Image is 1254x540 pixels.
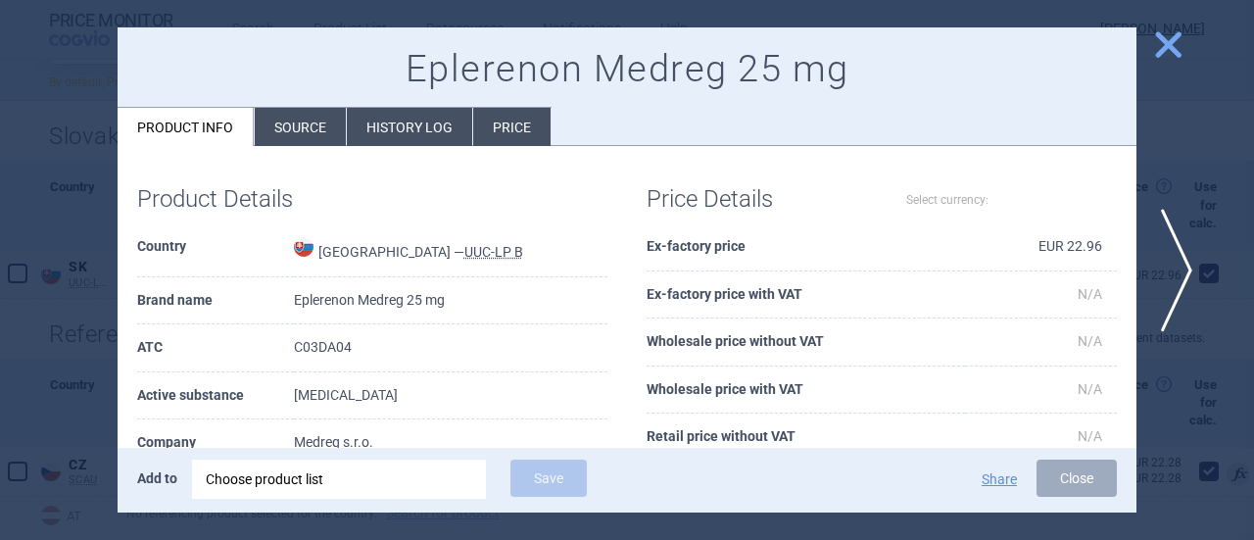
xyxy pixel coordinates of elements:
p: Add to [137,460,177,497]
th: Company [137,419,294,467]
td: [MEDICAL_DATA] [294,372,607,420]
td: EUR 22.96 [965,223,1117,271]
label: Select currency: [906,183,989,217]
span: N/A [1078,428,1102,444]
th: ATC [137,324,294,372]
th: Wholesale price without VAT [647,319,965,367]
h1: Product Details [137,185,372,214]
li: History log [347,108,472,146]
li: Price [473,108,551,146]
th: Ex-factory price [647,223,965,271]
div: Choose product list [192,460,486,499]
img: Slovakia [294,237,313,257]
abbr: UUC-LP B — List of medicinal products published by the Ministry of Health of the Slovak Republic ... [464,244,523,260]
th: Wholesale price with VAT [647,367,965,415]
th: Ex-factory price with VAT [647,271,965,319]
span: N/A [1078,286,1102,302]
button: Close [1037,460,1117,497]
button: Share [982,472,1017,486]
button: Save [510,460,587,497]
td: Medreg s.r.o. [294,419,607,467]
th: Brand name [137,277,294,325]
th: Active substance [137,372,294,420]
td: C03DA04 [294,324,607,372]
th: Country [137,223,294,277]
li: Product info [118,108,254,146]
div: Choose product list [206,460,472,499]
td: [GEOGRAPHIC_DATA] — [294,223,607,277]
td: Eplerenon Medreg 25 mg [294,277,607,325]
h1: Price Details [647,185,882,214]
span: N/A [1078,381,1102,397]
th: Retail price without VAT [647,414,965,462]
span: N/A [1078,333,1102,349]
h1: Eplerenon Medreg 25 mg [137,47,1117,92]
li: Source [255,108,346,146]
